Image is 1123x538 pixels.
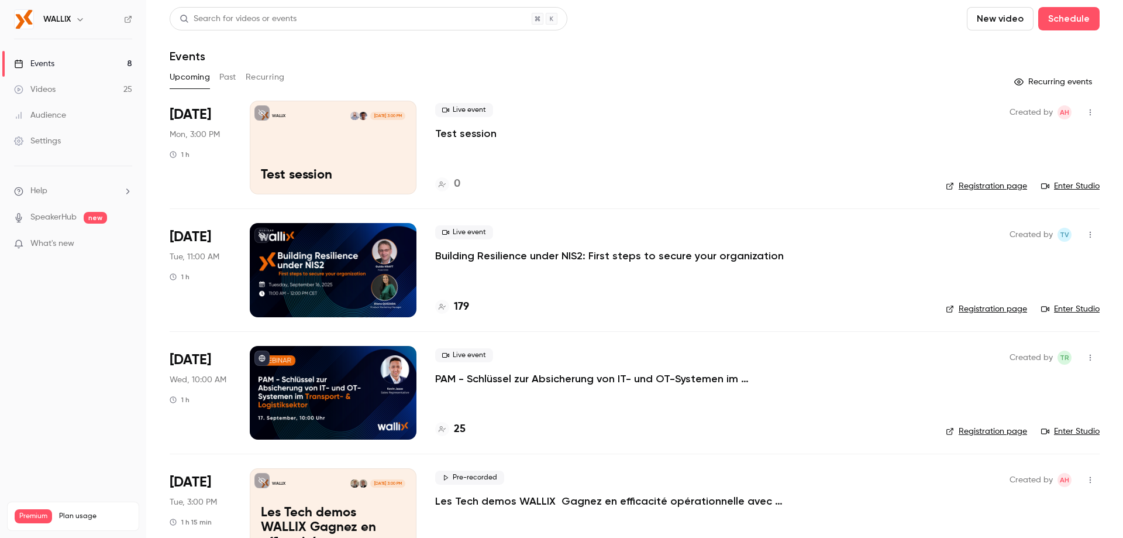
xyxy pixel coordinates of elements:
span: Pre-recorded [435,471,504,485]
div: 1 h [170,150,190,159]
a: PAM - Schlüssel zur Absicherung von IT- und OT-Systemen im Transport- & Logistiksektor [435,372,786,386]
a: Test sessionWALLIXGauthier HURELDavid BALIASHVILI[DATE] 3:00 PMTest session [250,101,416,194]
span: Premium [15,509,52,523]
span: Created by [1010,105,1053,119]
img: Marc Balasko [350,479,359,488]
button: Upcoming [170,68,210,87]
div: 1 h [170,395,190,405]
a: SpeakerHub [30,211,77,224]
p: WALLIX [272,113,285,119]
span: Wed, 10:00 AM [170,374,226,386]
span: new [84,212,107,224]
a: Test session [435,126,497,141]
a: Building Resilience under NIS2: First steps to secure your organization [435,249,784,263]
a: Registration page [946,303,1027,315]
a: 25 [435,422,466,437]
p: WALLIX [272,481,285,486]
span: AH [1060,105,1069,119]
span: [DATE] 3:00 PM [370,112,405,120]
p: Test session [261,168,405,183]
div: 1 h 15 min [170,518,212,527]
h6: WALLIX [43,13,71,25]
span: [DATE] 3:00 PM [370,479,405,488]
h1: Events [170,49,205,63]
div: Sep 17 Wed, 10:00 AM (Europe/Paris) [170,346,231,440]
button: New video [967,7,1034,30]
div: Sep 15 Mon, 3:00 PM (Europe/Paris) [170,101,231,194]
div: 1 h [170,272,190,282]
div: Sep 16 Tue, 11:00 AM (Europe/Paris) [170,223,231,317]
h4: 179 [454,299,469,315]
span: Mon, 3:00 PM [170,129,220,141]
button: Recurring events [1009,73,1100,91]
span: Live event [435,348,493,362]
h4: 25 [454,422,466,437]
button: Schedule [1038,7,1100,30]
div: Search for videos or events [180,13,297,25]
button: Past [219,68,236,87]
span: Tue, 3:00 PM [170,496,217,508]
h4: 0 [454,176,460,192]
span: Thu Vu [1057,228,1072,242]
div: Audience [14,109,66,121]
span: Created by [1010,228,1053,242]
span: What's new [30,238,74,250]
span: TV [1060,228,1069,242]
span: Plan usage [59,512,132,521]
span: AH [1060,473,1069,487]
a: Registration page [946,426,1027,437]
img: David BALIASHVILI [350,112,359,120]
span: TR [1060,351,1069,365]
span: Created by [1010,473,1053,487]
img: Grégoire DE MONTGOLFIER [359,479,367,488]
button: Recurring [246,68,285,87]
span: Help [30,185,47,197]
span: [DATE] [170,228,211,246]
a: Les Tech demos WALLIX Gagnez en efficacité opérationnelle avec WALLIX PAM [435,494,786,508]
span: Audrey Hiba [1057,473,1072,487]
img: Gauthier HUREL [359,112,367,120]
span: Created by [1010,351,1053,365]
span: [DATE] [170,105,211,124]
a: Enter Studio [1041,303,1100,315]
span: Live event [435,225,493,239]
div: Events [14,58,54,70]
span: Live event [435,103,493,117]
img: WALLIX [15,10,33,29]
span: [DATE] [170,351,211,369]
span: [DATE] [170,473,211,492]
a: Registration page [946,180,1027,192]
span: Audrey Hiba [1057,105,1072,119]
span: Tue, 11:00 AM [170,251,219,263]
a: 0 [435,176,460,192]
div: Settings [14,135,61,147]
iframe: Noticeable Trigger [118,239,132,249]
a: 179 [435,299,469,315]
div: Videos [14,84,56,95]
span: Thomas Reinhard [1057,351,1072,365]
a: Enter Studio [1041,180,1100,192]
a: Enter Studio [1041,426,1100,437]
li: help-dropdown-opener [14,185,132,197]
